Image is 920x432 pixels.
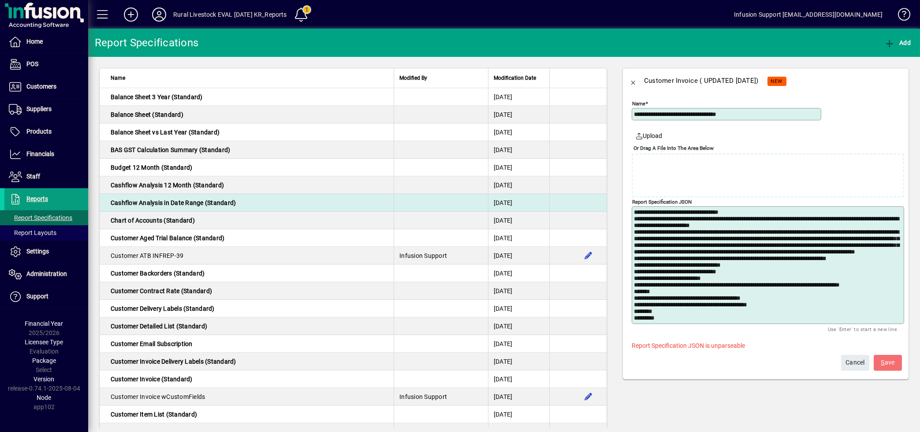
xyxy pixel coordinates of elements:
[111,393,205,400] span: Customer Invoice wCustomFields
[95,36,198,50] div: Report Specifications
[26,60,38,67] span: POS
[4,286,88,308] a: Support
[4,210,88,225] a: Report Specifications
[884,39,911,46] span: Add
[4,31,88,53] a: Home
[488,264,549,282] td: [DATE]
[771,78,783,84] span: NEW
[26,83,56,90] span: Customers
[26,38,43,45] span: Home
[399,73,427,83] span: Modified By
[488,194,549,212] td: [DATE]
[26,150,54,157] span: Financials
[111,73,125,83] span: Name
[488,317,549,335] td: [DATE]
[632,341,852,350] mat-error: Report Specification JSON is unparseable
[488,353,549,370] td: [DATE]
[111,73,388,83] div: Name
[111,270,205,277] span: Customer Backorders (Standard)
[9,229,56,236] span: Report Layouts
[26,293,48,300] span: Support
[111,340,193,347] span: Customer Email Subscription
[111,93,203,101] span: Balance Sheet 3 Year (Standard)
[26,173,40,180] span: Staff
[4,143,88,165] a: Financials
[111,217,195,224] span: Chart of Accounts (Standard)
[4,76,88,98] a: Customers
[488,212,549,229] td: [DATE]
[623,70,644,91] button: Back
[494,73,536,83] span: Modification Date
[25,339,63,346] span: Licensee Type
[488,388,549,406] td: [DATE]
[111,252,184,259] span: Customer ATB INFREP-39
[117,7,145,22] button: Add
[488,300,549,317] td: [DATE]
[399,393,447,400] span: Infusion Support
[881,359,885,366] span: S
[891,2,909,30] a: Knowledge Base
[111,129,220,136] span: Balance Sheet vs Last Year (Standard)
[488,406,549,423] td: [DATE]
[399,252,447,259] span: Infusion Support
[111,287,212,294] span: Customer Contract Rate (Standard)
[111,199,236,206] span: Cashflow Analysis in Date Range (Standard)
[828,324,897,334] mat-hint: Use 'Enter' to start a new line
[644,74,759,88] div: Customer Invoice ( UPDATED [DATE])
[488,141,549,159] td: [DATE]
[26,128,52,135] span: Products
[32,357,56,364] span: Package
[25,320,63,327] span: Financial Year
[111,146,231,153] span: BAS GST Calculation Summary (Standard)
[841,355,869,371] button: Cancel
[26,195,48,202] span: Reports
[488,282,549,300] td: [DATE]
[111,376,193,383] span: Customer Invoice (Standard)
[4,166,88,188] a: Staff
[4,98,88,120] a: Suppliers
[111,358,236,365] span: Customer Invoice Delivery Labels (Standard)
[145,7,173,22] button: Profile
[111,411,197,418] span: Customer Item List (Standard)
[488,370,549,388] td: [DATE]
[488,335,549,353] td: [DATE]
[488,247,549,264] td: [DATE]
[4,53,88,75] a: POS
[173,7,287,22] div: Rural Livestock EVAL [DATE] KR_Reports
[111,111,183,118] span: Balance Sheet (Standard)
[846,355,865,370] span: Cancel
[26,248,49,255] span: Settings
[111,235,225,242] span: Customer Aged Trial Balance (Standard)
[635,131,663,141] span: Upload
[111,323,207,330] span: Customer Detailed List (Standard)
[4,225,88,240] a: Report Layouts
[881,355,895,370] span: ave
[26,270,67,277] span: Administration
[632,199,692,205] mat-label: Report Specification JSON
[4,263,88,285] a: Administration
[488,106,549,123] td: [DATE]
[26,105,52,112] span: Suppliers
[37,394,52,401] span: Node
[874,355,902,371] button: Save
[734,7,883,22] div: Infusion Support [EMAIL_ADDRESS][DOMAIN_NAME]
[488,123,549,141] td: [DATE]
[488,176,549,194] td: [DATE]
[632,128,666,144] button: Upload
[4,241,88,263] a: Settings
[111,182,224,189] span: Cashflow Analysis 12 Month (Standard)
[488,229,549,247] td: [DATE]
[9,214,72,221] span: Report Specifications
[882,35,913,51] button: Add
[488,159,549,176] td: [DATE]
[632,101,645,107] mat-label: Name
[34,376,55,383] span: Version
[494,73,544,83] div: Modification Date
[111,305,215,312] span: Customer Delivery Labels (Standard)
[4,121,88,143] a: Products
[111,164,193,171] span: Budget 12 Month (Standard)
[488,88,549,106] td: [DATE]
